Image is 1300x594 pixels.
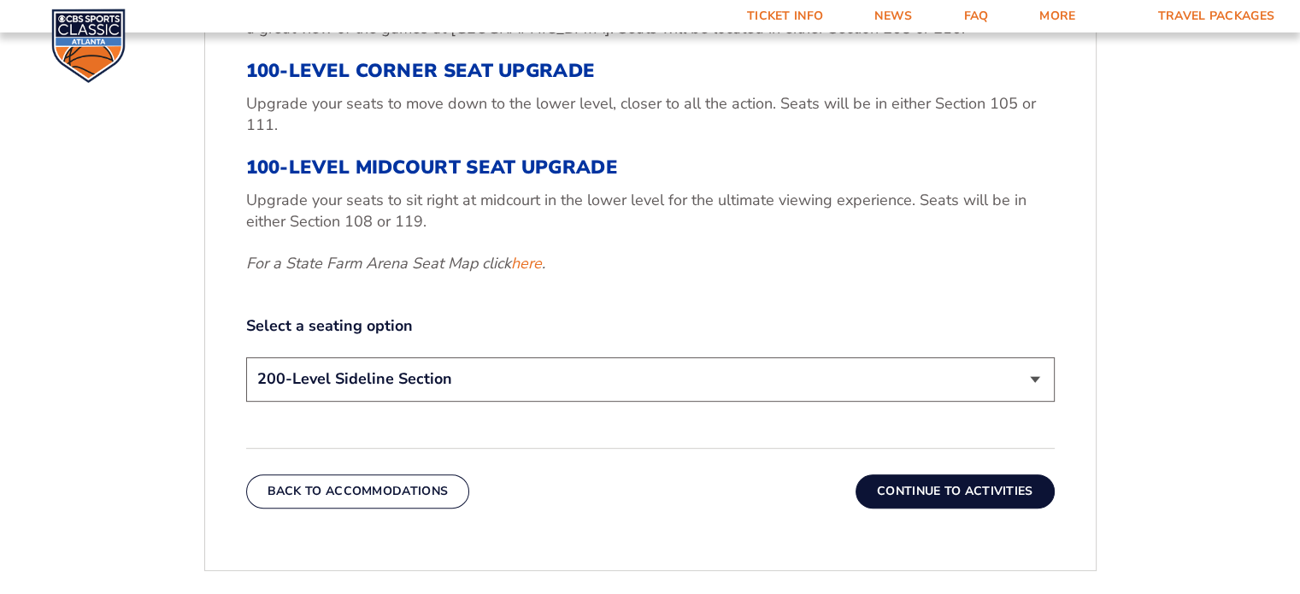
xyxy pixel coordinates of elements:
[246,474,470,509] button: Back To Accommodations
[511,253,542,274] a: here
[246,93,1055,136] p: Upgrade your seats to move down to the lower level, closer to all the action. Seats will be in ei...
[246,190,1055,232] p: Upgrade your seats to sit right at midcourt in the lower level for the ultimate viewing experienc...
[856,474,1055,509] button: Continue To Activities
[246,60,1055,82] h3: 100-Level Corner Seat Upgrade
[246,156,1055,179] h3: 100-Level Midcourt Seat Upgrade
[246,315,1055,337] label: Select a seating option
[246,253,545,273] em: For a State Farm Arena Seat Map click .
[51,9,126,83] img: CBS Sports Classic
